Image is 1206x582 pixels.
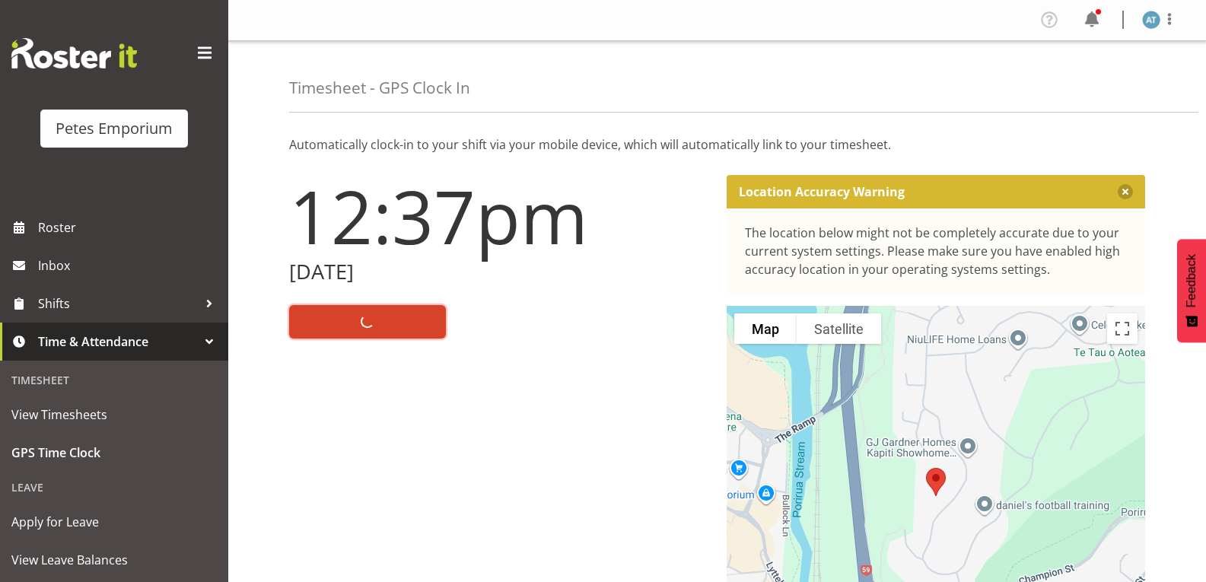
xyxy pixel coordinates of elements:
h2: [DATE] [289,260,708,284]
button: Toggle fullscreen view [1107,313,1138,344]
span: View Leave Balances [11,549,217,571]
h4: Timesheet - GPS Clock In [289,79,470,97]
div: Timesheet [4,364,224,396]
button: Close message [1118,184,1133,199]
span: Inbox [38,254,221,277]
span: Apply for Leave [11,510,217,533]
span: Feedback [1185,254,1198,307]
a: Apply for Leave [4,503,224,541]
span: Time & Attendance [38,330,198,353]
div: Petes Emporium [56,117,173,140]
p: Location Accuracy Warning [739,184,905,199]
span: Roster [38,216,221,239]
span: View Timesheets [11,403,217,426]
button: Feedback - Show survey [1177,239,1206,342]
h1: 12:37pm [289,175,708,257]
button: Show satellite imagery [797,313,881,344]
img: alex-micheal-taniwha5364.jpg [1142,11,1160,29]
a: View Timesheets [4,396,224,434]
span: Shifts [38,292,198,315]
p: Automatically clock-in to your shift via your mobile device, which will automatically link to you... [289,135,1145,154]
img: Rosterit website logo [11,38,137,68]
button: Show street map [734,313,797,344]
a: GPS Time Clock [4,434,224,472]
a: View Leave Balances [4,541,224,579]
div: The location below might not be completely accurate due to your current system settings. Please m... [745,224,1128,278]
div: Leave [4,472,224,503]
span: GPS Time Clock [11,441,217,464]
